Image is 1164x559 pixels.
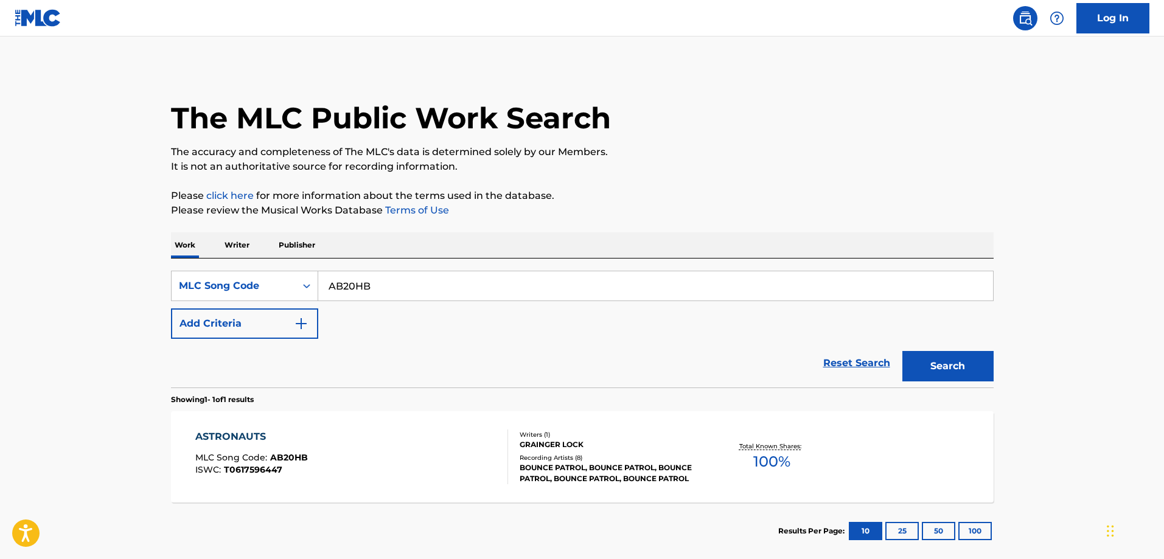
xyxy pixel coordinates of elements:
[922,522,955,540] button: 50
[171,203,994,218] p: Please review the Musical Works Database
[179,279,288,293] div: MLC Song Code
[171,308,318,339] button: Add Criteria
[224,464,282,475] span: T0617596447
[195,464,224,475] span: ISWC :
[1103,501,1164,559] iframe: Chat Widget
[849,522,882,540] button: 10
[902,351,994,381] button: Search
[520,430,703,439] div: Writers ( 1 )
[1076,3,1149,33] a: Log In
[383,204,449,216] a: Terms of Use
[206,190,254,201] a: click here
[958,522,992,540] button: 100
[294,316,308,331] img: 9d2ae6d4665cec9f34b9.svg
[171,159,994,174] p: It is not an authoritative source for recording information.
[171,271,994,387] form: Search Form
[520,439,703,450] div: GRAINGER LOCK
[817,350,896,377] a: Reset Search
[1018,11,1033,26] img: search
[753,451,790,473] span: 100 %
[1013,6,1037,30] a: Public Search
[1050,11,1064,26] img: help
[171,411,994,502] a: ASTRONAUTSMLC Song Code:AB20HBISWC:T0617596447Writers (1)GRAINGER LOCKRecording Artists (8)BOUNCE...
[1107,513,1114,549] div: Drag
[195,429,308,444] div: ASTRONAUTS
[171,100,611,136] h1: The MLC Public Work Search
[778,526,848,536] p: Results Per Page:
[171,145,994,159] p: The accuracy and completeness of The MLC's data is determined solely by our Members.
[15,9,61,27] img: MLC Logo
[221,232,253,258] p: Writer
[739,442,804,451] p: Total Known Shares:
[171,189,994,203] p: Please for more information about the terms used in the database.
[1045,6,1069,30] div: Help
[171,232,199,258] p: Work
[520,462,703,484] div: BOUNCE PATROL, BOUNCE PATROL, BOUNCE PATROL, BOUNCE PATROL, BOUNCE PATROL
[275,232,319,258] p: Publisher
[520,453,703,462] div: Recording Artists ( 8 )
[171,394,254,405] p: Showing 1 - 1 of 1 results
[270,452,308,463] span: AB20HB
[885,522,919,540] button: 25
[195,452,270,463] span: MLC Song Code :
